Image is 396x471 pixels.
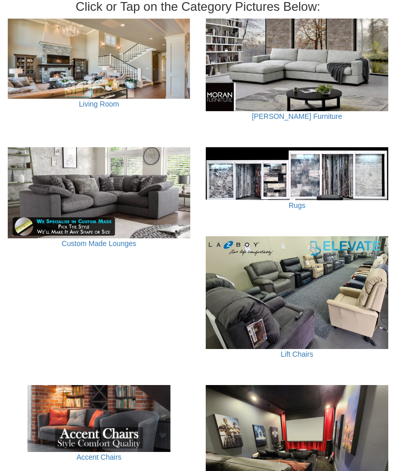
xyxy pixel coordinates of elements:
[289,201,306,210] a: Rugs
[252,112,342,120] a: [PERSON_NAME] Furniture
[8,19,190,99] img: Living Room
[8,147,190,238] img: Custom Made Lounges
[62,239,137,248] a: Custom Made Lounges
[280,350,313,358] a: Lift Chairs
[8,385,190,452] img: Accent Chairs
[206,147,388,201] img: Rugs
[206,236,388,348] img: Lift Chairs
[79,100,119,108] a: Living Room
[206,19,388,111] img: Moran Furniture
[76,453,121,461] a: Accent Chairs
